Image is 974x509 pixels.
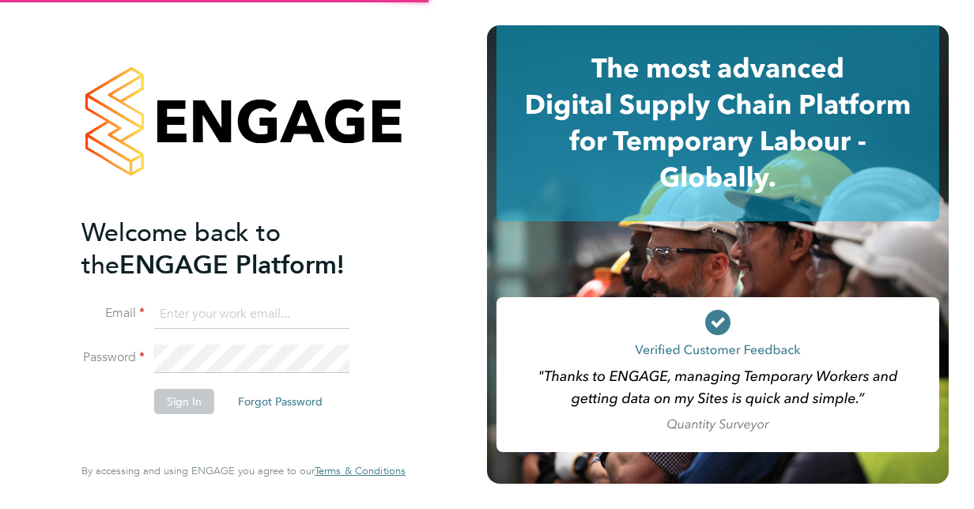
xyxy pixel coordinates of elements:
[81,464,406,477] span: By accessing and using ENGAGE you agree to our
[81,349,145,366] label: Password
[81,217,281,281] span: Welcome back to the
[81,217,390,281] h2: ENGAGE Platform!
[81,305,145,322] label: Email
[225,389,335,414] button: Forgot Password
[154,300,349,329] input: Enter your work email...
[154,389,214,414] button: Sign In
[315,465,406,477] a: Terms & Conditions
[315,464,406,477] span: Terms & Conditions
